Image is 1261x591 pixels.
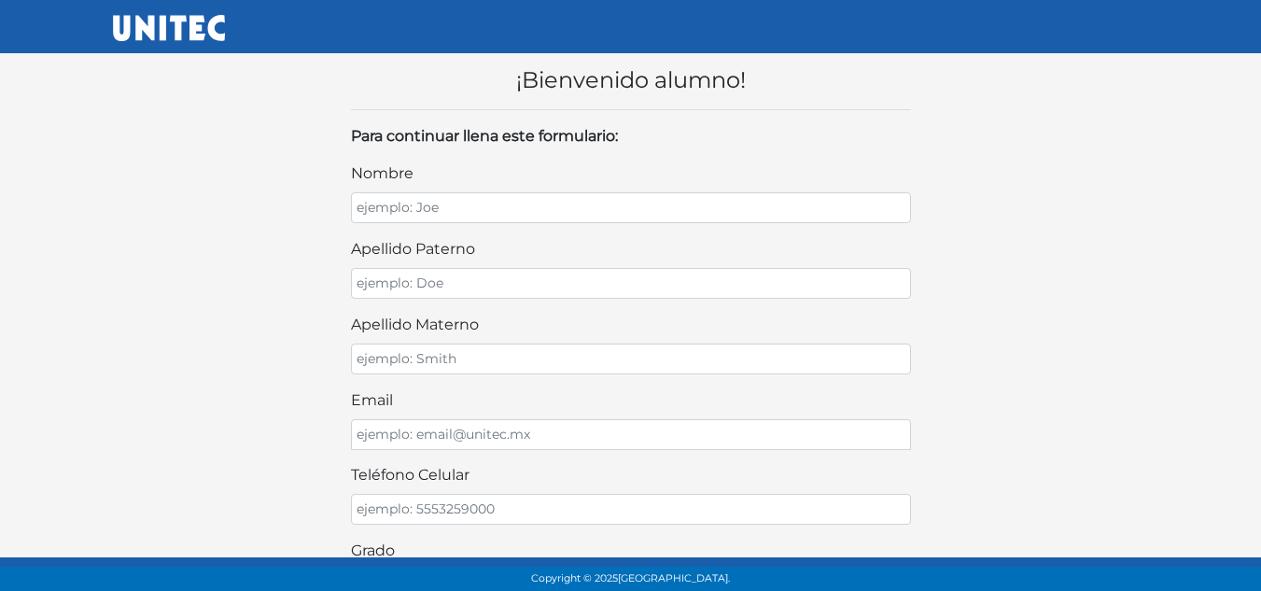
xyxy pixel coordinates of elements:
img: UNITEC [113,15,225,41]
label: Grado [351,540,395,562]
span: [GEOGRAPHIC_DATA]. [618,572,730,584]
input: ejemplo: Joe [351,192,911,223]
label: apellido materno [351,314,479,336]
p: Para continuar llena este formulario: [351,125,911,148]
input: ejemplo: Doe [351,268,911,299]
label: apellido paterno [351,238,475,260]
input: ejemplo: 5553259000 [351,494,911,525]
label: teléfono celular [351,464,469,486]
input: ejemplo: email@unitec.mx [351,419,911,450]
label: email [351,389,393,412]
label: nombre [351,162,413,185]
h4: ¡Bienvenido alumno! [351,67,911,94]
input: ejemplo: Smith [351,344,911,374]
